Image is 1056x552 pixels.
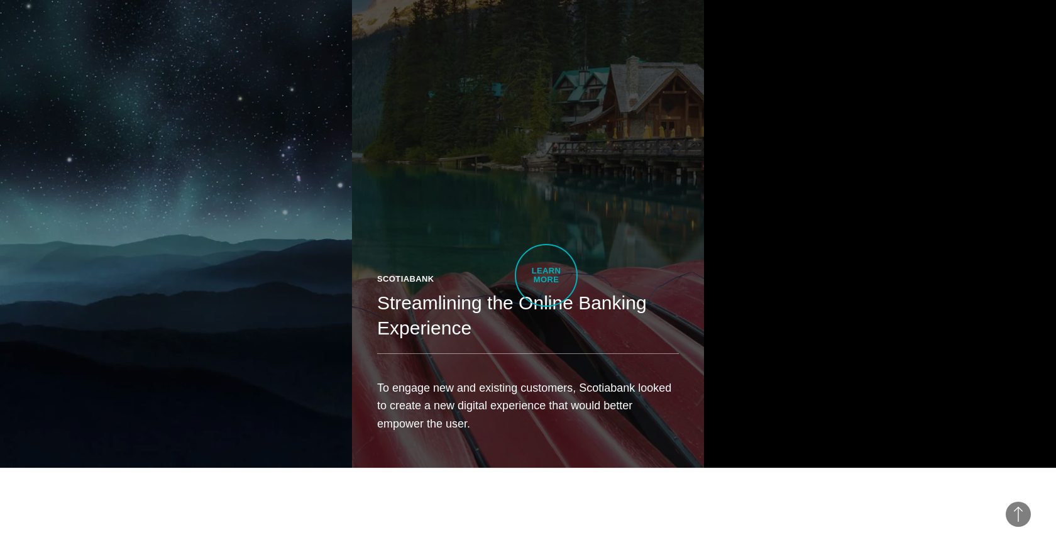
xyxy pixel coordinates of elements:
[377,290,679,341] h2: Streamlining the Online Banking Experience
[1006,502,1031,527] button: Back to Top
[377,273,679,285] div: Scotiabank
[377,379,679,433] p: To engage new and existing customers, Scotiabank looked to create a new digital experience that w...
